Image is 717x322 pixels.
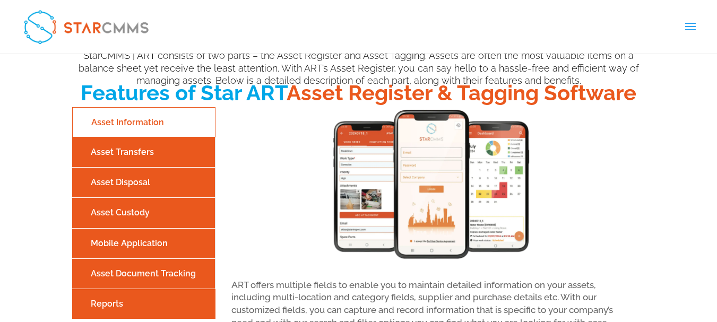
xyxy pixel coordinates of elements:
[81,80,287,105] span: Features of Star ART
[75,143,212,161] a: Asset Transfers
[327,107,534,266] img: Image
[75,113,212,132] a: Asset Information
[75,173,212,192] a: Asset Disposal
[75,203,212,222] a: Asset Custody
[75,294,213,313] a: Reports
[72,49,645,87] div: StarCMMS | ART consists of two parts – the Asset Register and Asset Tagging. Assets are often the...
[287,80,636,105] span: Asset Register & Tagging Software
[18,4,154,49] img: StarCMMS
[664,271,717,322] iframe: Chat Widget
[75,264,212,283] a: Asset Document Tracking
[75,234,212,253] a: Mobile Application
